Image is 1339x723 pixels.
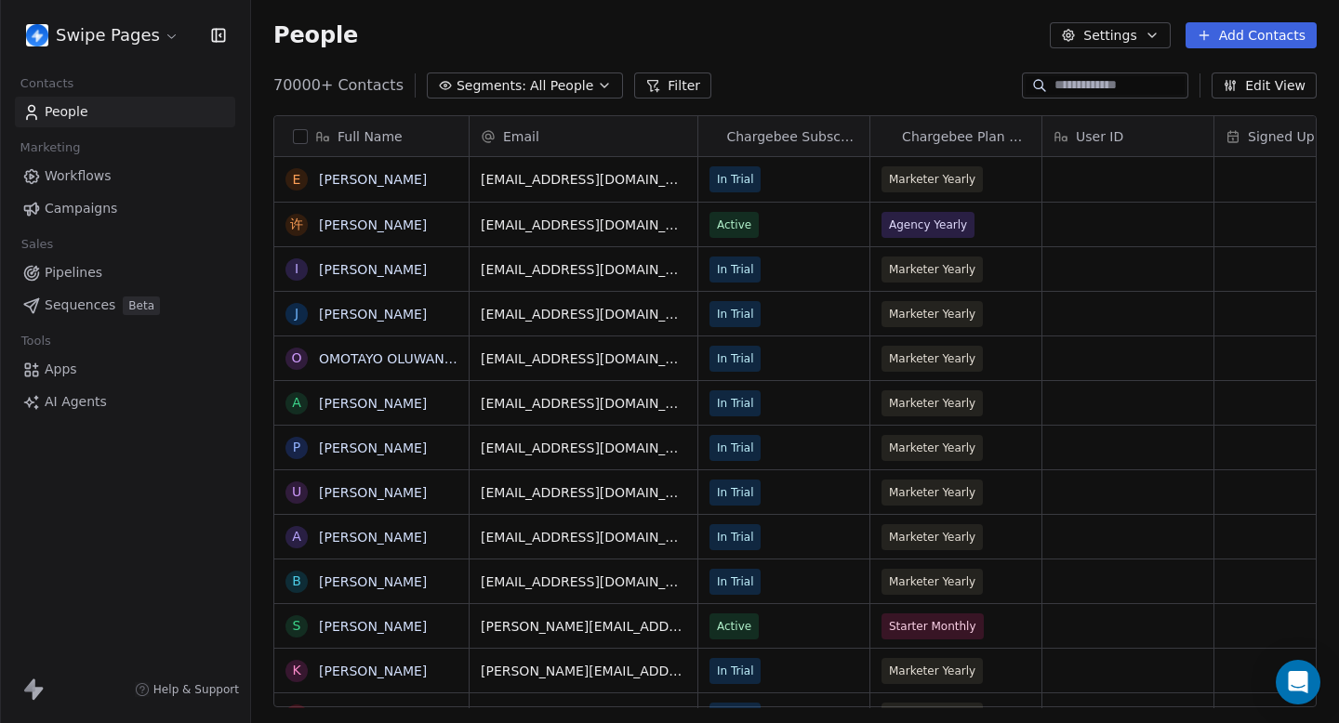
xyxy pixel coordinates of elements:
[717,260,753,279] span: In Trial
[481,528,686,546] span: [EMAIL_ADDRESS][DOMAIN_NAME]
[293,438,300,457] div: P
[295,304,298,323] div: J
[290,215,303,234] div: 许
[292,482,301,502] div: u
[274,157,470,708] div: grid
[1050,22,1170,48] button: Settings
[481,662,686,680] span: [PERSON_NAME][EMAIL_ADDRESS][DOMAIN_NAME]
[295,259,298,279] div: I
[292,527,301,546] div: A
[1186,22,1317,48] button: Add Contacts
[889,394,975,413] span: Marketer Yearly
[889,617,976,636] span: Starter Monthly
[889,528,975,546] span: Marketer Yearly
[481,394,686,413] span: [EMAIL_ADDRESS][DOMAIN_NAME]
[717,216,751,234] span: Active
[319,664,427,678] a: [PERSON_NAME]
[15,161,235,191] a: Workflows
[22,20,183,51] button: Swipe Pages
[870,116,1041,156] div: ChargebeeChargebee Plan Name
[153,682,239,697] span: Help & Support
[292,661,300,680] div: K
[45,392,107,412] span: AI Agents
[15,257,235,288] a: Pipelines
[717,528,753,546] span: In Trial
[319,530,427,545] a: [PERSON_NAME]
[889,662,975,680] span: Marketer Yearly
[15,387,235,417] a: AI Agents
[45,360,77,379] span: Apps
[717,305,753,323] span: In Trial
[717,483,753,502] span: In Trial
[717,662,753,680] span: In Trial
[889,349,975,368] span: Marketer Yearly
[45,166,112,186] span: Workflows
[1248,127,1315,146] span: Signed Up
[717,617,751,636] span: Active
[45,199,117,218] span: Campaigns
[45,102,88,122] span: People
[319,262,427,277] a: [PERSON_NAME]
[634,72,711,99] button: Filter
[481,170,686,189] span: [EMAIL_ADDRESS][DOMAIN_NAME]
[889,216,967,234] span: Agency Yearly
[889,483,975,502] span: Marketer Yearly
[481,483,686,502] span: [EMAIL_ADDRESS][DOMAIN_NAME]
[1076,127,1123,146] span: User ID
[45,296,115,315] span: Sequences
[13,327,59,355] span: Tools
[481,617,686,636] span: [PERSON_NAME][EMAIL_ADDRESS][DOMAIN_NAME]
[717,349,753,368] span: In Trial
[273,21,358,49] span: People
[15,354,235,385] a: Apps
[45,263,102,283] span: Pipelines
[15,193,235,224] a: Campaigns
[15,97,235,127] a: People
[726,127,858,146] span: Chargebee Subscription Status
[274,116,469,156] div: Full Name
[338,127,403,146] span: Full Name
[717,572,753,591] span: In Trial
[15,290,235,321] a: SequencesBeta
[481,439,686,457] span: [EMAIL_ADDRESS][DOMAIN_NAME]
[889,572,975,591] span: Marketer Yearly
[698,116,869,156] div: ChargebeeChargebee Subscription Status
[319,619,427,634] a: [PERSON_NAME]
[26,24,48,46] img: user_01J93QE9VH11XXZQZDP4TWZEES.jpg
[717,394,753,413] span: In Trial
[889,305,975,323] span: Marketer Yearly
[56,23,160,47] span: Swipe Pages
[481,572,686,591] span: [EMAIL_ADDRESS][DOMAIN_NAME]
[889,439,975,457] span: Marketer Yearly
[481,216,686,234] span: [EMAIL_ADDRESS][DOMAIN_NAME]
[319,574,427,589] a: [PERSON_NAME]
[1212,72,1317,99] button: Edit View
[319,440,427,455] a: [PERSON_NAME]
[457,76,526,96] span: Segments:
[481,349,686,368] span: [EMAIL_ADDRESS][DOMAIN_NAME]
[319,708,427,723] a: [PERSON_NAME]
[889,260,975,279] span: Marketer Yearly
[292,393,301,413] div: A
[902,127,1030,146] span: Chargebee Plan Name
[123,296,160,315] span: Beta
[889,170,975,189] span: Marketer Yearly
[293,616,301,636] div: S
[319,351,479,366] a: OMOTAYO OLUWANIFEMI
[12,134,88,162] span: Marketing
[1276,660,1320,704] div: Open Intercom Messenger
[291,348,301,368] div: O
[530,76,593,96] span: All People
[12,70,82,98] span: Contacts
[319,307,427,322] a: [PERSON_NAME]
[503,127,539,146] span: Email
[481,260,686,279] span: [EMAIL_ADDRESS][DOMAIN_NAME]
[319,172,427,187] a: [PERSON_NAME]
[293,170,301,190] div: E
[273,74,404,97] span: 70000+ Contacts
[13,230,61,258] span: Sales
[470,116,697,156] div: Email
[717,170,753,189] span: In Trial
[1042,116,1213,156] div: User ID
[319,485,427,500] a: [PERSON_NAME]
